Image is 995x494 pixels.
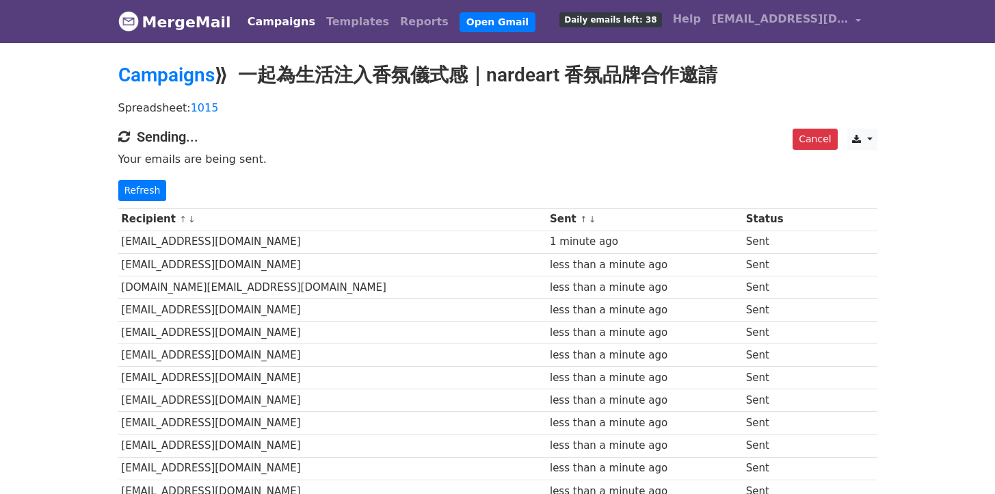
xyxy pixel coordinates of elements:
[118,64,877,87] h2: ⟫ 一起為生活注入香氛儀式感｜nardeart 香氛品牌合作邀請
[321,8,395,36] a: Templates
[743,208,812,231] th: Status
[550,438,739,454] div: less than a minute ago
[743,412,812,434] td: Sent
[706,5,866,38] a: [EMAIL_ADDRESS][DOMAIN_NAME]
[118,457,547,480] td: [EMAIL_ADDRESS][DOMAIN_NAME]
[118,101,877,115] p: Spreadsheet:
[118,434,547,457] td: [EMAIL_ADDRESS][DOMAIN_NAME]
[546,208,743,231] th: Sent
[118,322,547,344] td: [EMAIL_ADDRESS][DOMAIN_NAME]
[743,231,812,253] td: Sent
[242,8,321,36] a: Campaigns
[743,344,812,367] td: Sent
[118,253,547,276] td: [EMAIL_ADDRESS][DOMAIN_NAME]
[550,393,739,408] div: less than a minute ago
[743,276,812,298] td: Sent
[118,208,547,231] th: Recipient
[118,344,547,367] td: [EMAIL_ADDRESS][DOMAIN_NAME]
[743,322,812,344] td: Sent
[712,11,849,27] span: [EMAIL_ADDRESS][DOMAIN_NAME]
[118,180,167,201] a: Refresh
[118,412,547,434] td: [EMAIL_ADDRESS][DOMAIN_NAME]
[550,415,739,431] div: less than a minute ago
[118,152,877,166] p: Your emails are being sent.
[191,101,219,114] a: 1015
[550,280,739,296] div: less than a minute ago
[118,11,139,31] img: MergeMail logo
[743,389,812,412] td: Sent
[118,8,231,36] a: MergeMail
[118,298,547,321] td: [EMAIL_ADDRESS][DOMAIN_NAME]
[589,214,596,224] a: ↓
[743,457,812,480] td: Sent
[118,389,547,412] td: [EMAIL_ADDRESS][DOMAIN_NAME]
[743,253,812,276] td: Sent
[743,434,812,457] td: Sent
[793,129,837,150] a: Cancel
[550,460,739,476] div: less than a minute ago
[460,12,535,32] a: Open Gmail
[550,257,739,273] div: less than a minute ago
[550,370,739,386] div: less than a minute ago
[118,231,547,253] td: [EMAIL_ADDRESS][DOMAIN_NAME]
[118,64,215,86] a: Campaigns
[550,348,739,363] div: less than a minute ago
[118,367,547,389] td: [EMAIL_ADDRESS][DOMAIN_NAME]
[179,214,187,224] a: ↑
[550,302,739,318] div: less than a minute ago
[395,8,454,36] a: Reports
[580,214,587,224] a: ↑
[118,276,547,298] td: [DOMAIN_NAME][EMAIL_ADDRESS][DOMAIN_NAME]
[550,234,739,250] div: 1 minute ago
[554,5,667,33] a: Daily emails left: 38
[188,214,196,224] a: ↓
[743,367,812,389] td: Sent
[118,129,877,145] h4: Sending...
[743,298,812,321] td: Sent
[550,325,739,341] div: less than a minute ago
[559,12,661,27] span: Daily emails left: 38
[667,5,706,33] a: Help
